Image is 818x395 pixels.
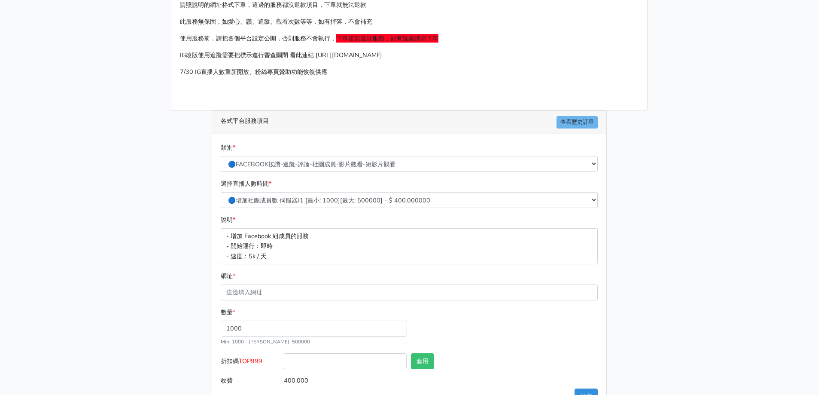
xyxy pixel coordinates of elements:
p: IG改版使用追蹤需要把標示進行審查關閉 看此連結 [URL][DOMAIN_NAME] [180,50,639,60]
label: 數量 [221,307,235,317]
label: 網址 [221,271,235,281]
label: 收費 [219,373,282,389]
div: 各式平台服務項目 [212,111,606,134]
label: 選擇直播人數時間 [221,179,271,189]
a: 查看歷史訂單 [556,116,598,129]
p: 7/30 IG直播人數重新開放、粉絲專頁贊助功能恢復供應 [180,67,639,77]
small: Min: 1000 - [PERSON_NAME]: 500000 [221,338,310,345]
button: 套用 [411,353,434,369]
label: 類別 [221,143,235,153]
label: 說明 [221,215,235,225]
span: 下單後無退款服務，如有疑慮請勿下單 [336,34,438,43]
p: 使用服務前，請把各個平台設定公開，否則服務不會執行， [180,34,639,43]
span: TOP999 [239,357,262,365]
p: 此服務無保固，如愛心、讚、追蹤、觀看次數等等，如有掉落，不會補充 [180,17,639,27]
label: 折扣碼 [219,353,282,373]
input: 這邊填入網址 [221,285,598,300]
p: - 增加 Facebook 組成員的服務 - 開始運行：即時 - 速度：5k / 天 [221,228,598,264]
